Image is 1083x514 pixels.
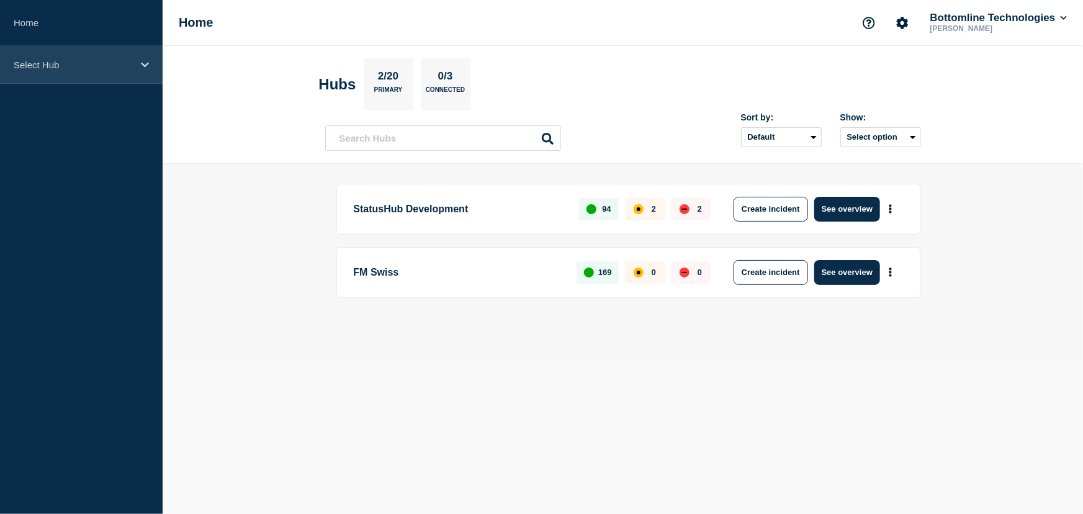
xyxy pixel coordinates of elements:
button: Account settings [889,10,915,36]
p: 0 [652,268,656,277]
button: Select option [840,127,921,147]
button: More actions [883,261,899,284]
div: up [586,204,596,214]
p: FM Swiss [354,260,563,285]
button: See overview [814,260,880,285]
button: See overview [814,197,880,222]
select: Sort by [741,127,822,147]
div: down [680,204,690,214]
p: [PERSON_NAME] [928,24,1057,33]
button: More actions [883,197,899,220]
p: 169 [598,268,612,277]
p: Primary [374,86,403,99]
p: Select Hub [14,60,133,70]
h1: Home [179,16,213,30]
p: 2 [652,204,656,214]
p: 2/20 [373,70,403,86]
div: affected [634,268,644,277]
h2: Hubs [319,76,356,93]
p: Connected [426,86,465,99]
p: 0 [698,268,702,277]
button: Support [856,10,882,36]
p: 2 [698,204,702,214]
input: Search Hubs [325,125,561,151]
div: Show: [840,112,921,122]
p: 94 [602,204,611,214]
div: up [584,268,594,277]
button: Create incident [734,260,808,285]
div: down [680,268,690,277]
p: StatusHub Development [354,197,565,222]
div: Sort by: [741,112,822,122]
button: Bottomline Technologies [928,12,1069,24]
div: affected [634,204,644,214]
button: Create incident [734,197,808,222]
p: 0/3 [433,70,457,86]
